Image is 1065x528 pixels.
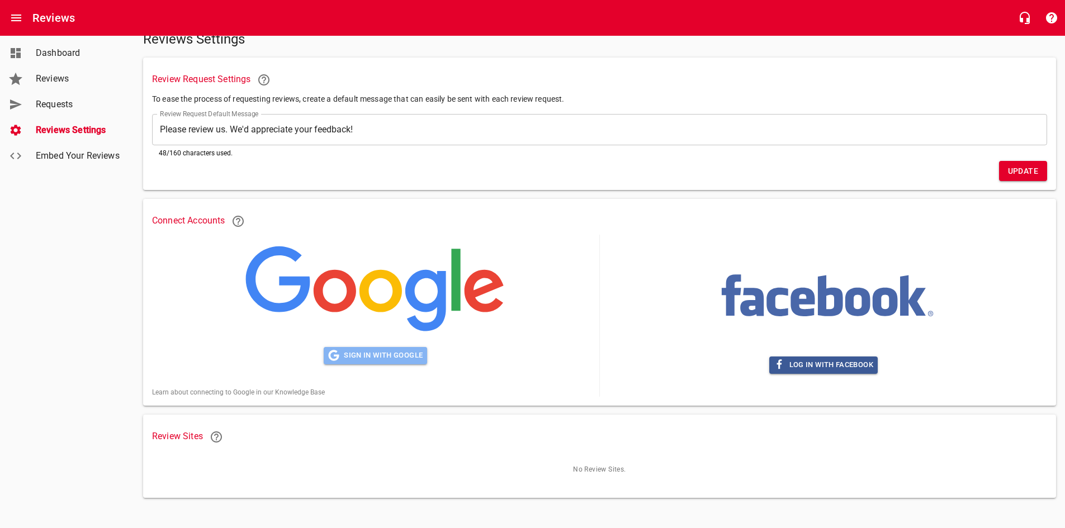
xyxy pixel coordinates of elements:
[769,356,878,374] button: Log in with Facebook
[36,98,121,111] span: Requests
[999,161,1047,182] button: Update
[32,9,75,27] h6: Reviews
[159,149,233,157] span: 48 /160 characters used.
[152,208,1047,235] h6: Connect Accounts
[152,424,1047,450] h6: Review Sites
[3,4,30,31] button: Open drawer
[1008,164,1038,178] span: Update
[152,388,325,396] a: Learn about connecting to Google in our Knowledge Base
[36,123,121,137] span: Reviews Settings
[160,124,1039,135] textarea: Please review us. We'd appreciate your feedback!
[36,46,121,60] span: Dashboard
[152,93,1047,105] p: To ease the process of requesting reviews, create a default message that can easily be sent with ...
[225,208,252,235] a: Learn more about connecting Google and Facebook to Reviews
[152,66,1047,93] h6: Review Request Settings
[1011,4,1038,31] button: Live Chat
[36,72,121,85] span: Reviews
[143,31,1056,49] h5: Reviews Settings
[250,66,277,93] a: Learn more about requesting reviews
[152,450,1047,489] span: No Review Sites.
[36,149,121,163] span: Embed Your Reviews
[203,424,230,450] a: Customers will leave you reviews on these sites. Learn more.
[324,347,427,364] button: Sign in with Google
[1038,4,1065,31] button: Support Portal
[328,349,423,362] span: Sign in with Google
[774,359,873,372] span: Log in with Facebook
